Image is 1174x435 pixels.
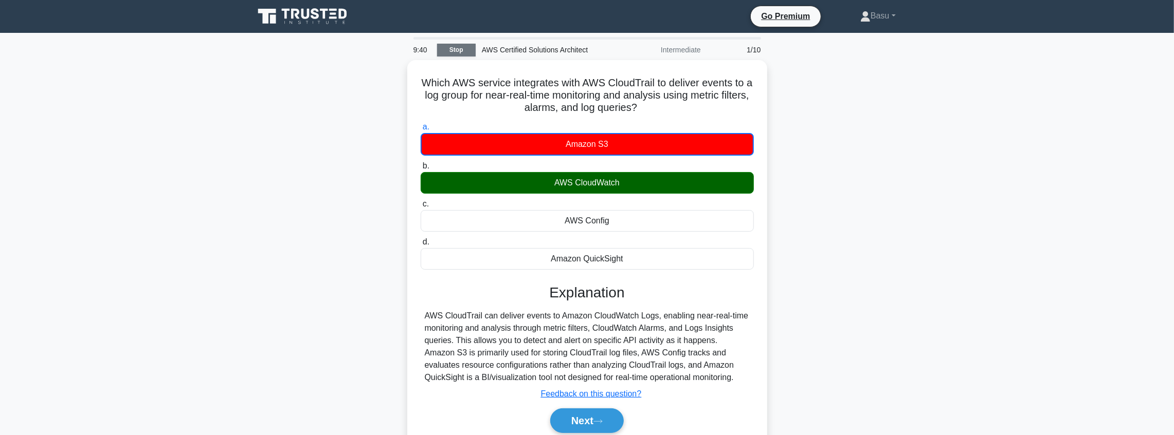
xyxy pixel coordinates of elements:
[541,389,642,398] a: Feedback on this question?
[425,310,750,384] div: AWS CloudTrail can deliver events to Amazon CloudWatch Logs, enabling near-real-time monitoring a...
[423,161,429,170] span: b.
[550,408,624,433] button: Next
[427,284,748,301] h3: Explanation
[476,40,617,60] div: AWS Certified Solutions Architect
[421,133,754,156] div: Amazon S3
[437,44,476,56] a: Stop
[836,6,920,26] a: Basu
[755,10,816,23] a: Go Premium
[423,199,429,208] span: c.
[421,210,754,232] div: AWS Config
[617,40,707,60] div: Intermediate
[420,77,755,115] h5: Which AWS service integrates with AWS CloudTrail to deliver events to a log group for near-real-t...
[407,40,437,60] div: 9:40
[423,122,429,131] span: a.
[421,248,754,270] div: Amazon QuickSight
[421,172,754,194] div: AWS CloudWatch
[423,237,429,246] span: d.
[707,40,767,60] div: 1/10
